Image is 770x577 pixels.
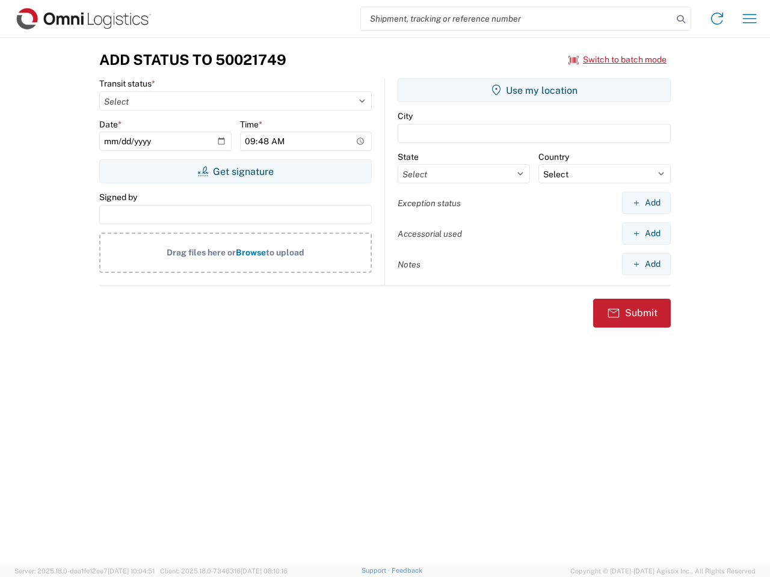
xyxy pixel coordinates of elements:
[398,78,671,102] button: Use my location
[266,248,304,257] span: to upload
[361,7,673,30] input: Shipment, tracking or reference number
[241,567,288,575] span: [DATE] 08:10:16
[622,192,671,214] button: Add
[108,567,155,575] span: [DATE] 10:04:51
[568,50,667,70] button: Switch to batch mode
[236,248,266,257] span: Browse
[622,222,671,245] button: Add
[622,253,671,275] button: Add
[392,567,422,574] a: Feedback
[167,248,236,257] span: Drag files here or
[99,159,372,183] button: Get signature
[593,299,671,328] button: Submit
[99,192,137,203] label: Signed by
[538,151,569,162] label: Country
[240,119,262,130] label: Time
[398,228,462,239] label: Accessorial used
[398,259,420,270] label: Notes
[99,51,286,69] h3: Add Status to 50021749
[398,198,461,209] label: Exception status
[160,567,288,575] span: Client: 2025.18.0-7346316
[570,566,756,576] span: Copyright © [DATE]-[DATE] Agistix Inc., All Rights Reserved
[398,151,419,162] label: State
[99,119,122,130] label: Date
[398,111,413,121] label: City
[14,567,155,575] span: Server: 2025.18.0-daa1fe12ee7
[99,78,155,89] label: Transit status
[362,567,392,574] a: Support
